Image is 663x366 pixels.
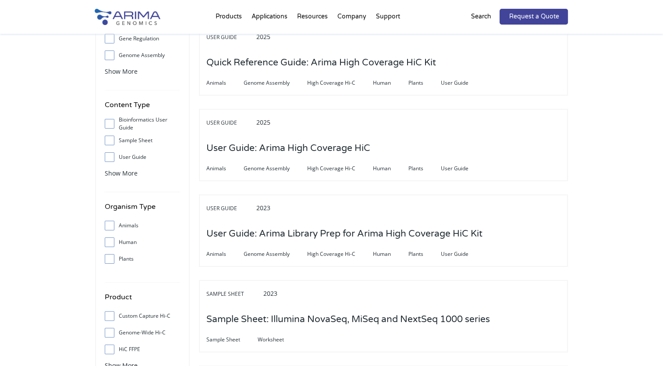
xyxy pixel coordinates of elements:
a: Sample Sheet: Illumina NovaSeq, MiSeq and NextSeq 1000 series [206,315,490,324]
span: Sample Sheet [206,334,258,345]
img: Arima-Genomics-logo [95,9,160,25]
span: User Guide [206,203,255,214]
a: User Guide: Arima Library Prep for Arima High Coverage HiC Kit [206,229,482,239]
a: Request a Quote [500,9,568,25]
span: 2025 [256,118,270,126]
span: User Guide [206,32,255,43]
h4: Organism Type [105,201,180,219]
label: Custom Capture Hi-C [105,309,180,323]
span: 2023 [256,204,270,212]
span: Genome Assembly [244,249,307,259]
h4: Content Type [105,99,180,117]
p: Search [471,11,491,22]
span: Show More [105,67,138,75]
label: Genome Assembly [105,49,180,62]
span: 2025 [256,32,270,41]
span: High Coverage Hi-C [307,78,373,88]
span: User Guide [441,249,486,259]
label: Genome-Wide Hi-C [105,326,180,339]
h3: User Guide: Arima Library Prep for Arima High Coverage HiC Kit [206,220,482,248]
h3: Sample Sheet: Illumina NovaSeq, MiSeq and NextSeq 1000 series [206,306,490,333]
label: Bioinformatics User Guide [105,117,180,130]
a: User Guide: Arima High Coverage HiC [206,144,370,153]
span: Sample Sheet [206,289,262,299]
h4: Product [105,291,180,309]
label: Sample Sheet [105,134,180,147]
span: Human [373,78,408,88]
label: Plants [105,252,180,266]
label: HiC FFPE [105,343,180,356]
a: Quick Reference Guide: Arima High Coverage HiC Kit [206,58,436,68]
span: Genome Assembly [244,163,307,174]
label: Animals [105,219,180,232]
label: Human [105,236,180,249]
span: 2023 [263,289,277,298]
h3: Quick Reference Guide: Arima High Coverage HiC Kit [206,49,436,76]
span: Last Name [121,36,155,45]
span: Plants [408,249,441,259]
span: Plants [408,78,441,88]
span: Worksheet [258,334,301,345]
span: Animals [206,249,244,259]
h3: User Guide: Arima High Coverage HiC [206,135,370,162]
span: Genome Assembly [244,78,307,88]
label: User Guide [105,151,180,164]
span: Show More [105,169,138,177]
span: High Coverage Hi-C [307,163,373,174]
span: User Guide [441,163,486,174]
span: Human [373,249,408,259]
span: User Guide [441,78,486,88]
span: Animals [206,163,244,174]
span: Plants [408,163,441,174]
label: Gene Regulation [105,32,180,45]
span: Human [373,163,408,174]
span: User Guide [206,118,255,128]
span: High Coverage Hi-C [307,249,373,259]
span: Animals [206,78,244,88]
